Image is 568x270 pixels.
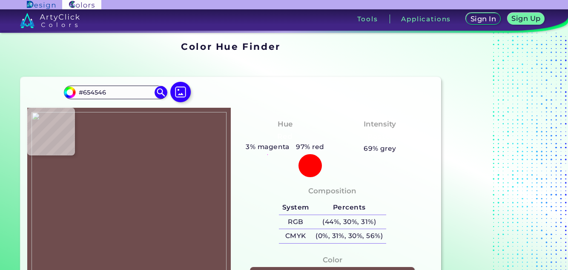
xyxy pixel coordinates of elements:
h5: Sign In [471,16,496,23]
h5: 69% grey [364,143,396,154]
h5: (0%, 31%, 30%, 56%) [312,229,386,243]
img: icon picture [170,82,191,102]
img: icon search [155,86,167,99]
h5: CMYK [279,229,312,243]
h4: Composition [308,185,356,197]
h3: Pastel [364,132,396,142]
h5: (44%, 30%, 31%) [312,215,386,229]
h3: Applications [401,16,451,22]
h5: Percents [312,201,386,215]
a: Sign In [467,13,500,25]
h5: System [279,201,312,215]
h5: RGB [279,215,312,229]
h3: Red [274,132,296,142]
h3: Tools [357,16,378,22]
h5: Sign Up [512,15,540,22]
input: type color.. [76,86,155,98]
h4: Color [323,254,342,266]
h1: Color Hue Finder [181,40,280,53]
h5: 97% red [293,141,328,152]
img: ArtyClick Design logo [27,1,55,9]
a: Sign Up [508,13,544,25]
img: logo_artyclick_colors_white.svg [20,13,80,28]
h4: Hue [278,118,293,130]
h4: Intensity [364,118,396,130]
h5: 3% magenta [243,141,293,152]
